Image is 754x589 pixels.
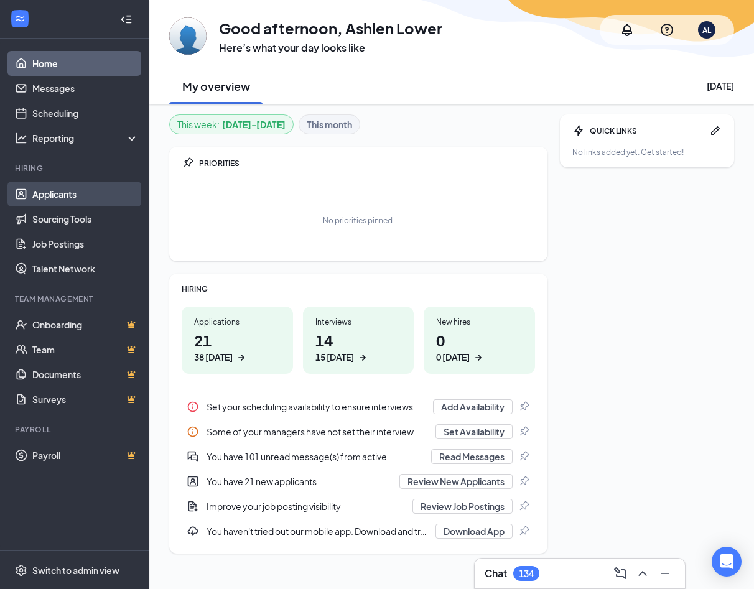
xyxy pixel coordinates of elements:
h1: 14 [315,330,402,364]
svg: Info [187,425,199,438]
svg: ChevronUp [635,566,650,581]
div: No priorities pinned. [323,215,394,226]
div: You haven't tried out our mobile app. Download and try the mobile app here... [207,525,428,537]
svg: Pin [518,525,530,537]
svg: Settings [15,564,27,577]
a: PayrollCrown [32,443,139,468]
div: Set your scheduling availability to ensure interviews can be set up [182,394,535,419]
a: Home [32,51,139,76]
div: Switch to admin view [32,564,119,577]
svg: Notifications [620,22,635,37]
svg: ArrowRight [472,351,485,364]
div: 38 [DATE] [194,351,233,364]
h2: My overview [182,78,250,94]
div: You have 21 new applicants [207,475,392,488]
a: SurveysCrown [32,387,139,412]
a: Applications2138 [DATE]ArrowRight [182,307,293,374]
div: Some of your managers have not set their interview availability yet [207,425,428,438]
div: Applications [194,317,281,327]
button: ComposeMessage [610,563,630,583]
div: Set your scheduling availability to ensure interviews can be set up [207,401,426,413]
div: You have 101 unread message(s) from active applicants [207,450,424,463]
svg: Download [187,525,199,537]
a: Messages [32,76,139,101]
div: Payroll [15,424,136,435]
div: [DATE] [707,80,734,92]
div: Open Intercom Messenger [712,547,742,577]
svg: Analysis [15,132,27,144]
img: Ashlen Lower [169,17,207,55]
div: 15 [DATE] [315,351,354,364]
div: Reporting [32,132,139,144]
svg: Pin [518,500,530,512]
div: PRIORITIES [199,158,535,169]
a: Scheduling [32,101,139,126]
svg: DocumentAdd [187,500,199,512]
div: Interviews [315,317,402,327]
svg: ArrowRight [235,351,248,364]
div: You have 21 new applicants [182,469,535,494]
h1: 0 [436,330,523,364]
a: DocumentsCrown [32,362,139,387]
div: Some of your managers have not set their interview availability yet [182,419,535,444]
svg: Collapse [120,13,133,26]
div: You have 101 unread message(s) from active applicants [182,444,535,469]
h3: Here’s what your day looks like [219,41,442,55]
button: Add Availability [433,399,513,414]
div: Improve your job posting visibility [182,494,535,519]
button: Read Messages [431,449,513,464]
div: 0 [DATE] [436,351,470,364]
a: DoubleChatActiveYou have 101 unread message(s) from active applicantsRead MessagesPin [182,444,535,469]
b: [DATE] - [DATE] [222,118,286,131]
a: Job Postings [32,231,139,256]
svg: Minimize [658,566,673,581]
div: This week : [177,118,286,131]
a: Talent Network [32,256,139,281]
svg: Bolt [572,124,585,137]
a: New hires00 [DATE]ArrowRight [424,307,535,374]
a: UserEntityYou have 21 new applicantsReview New ApplicantsPin [182,469,535,494]
svg: Pin [518,401,530,413]
div: New hires [436,317,523,327]
h3: Chat [485,567,507,580]
a: InfoSome of your managers have not set their interview availability yetSet AvailabilityPin [182,419,535,444]
button: Minimize [655,563,675,583]
a: Interviews1415 [DATE]ArrowRight [303,307,414,374]
button: Review New Applicants [399,474,513,489]
a: OnboardingCrown [32,312,139,337]
h1: Good afternoon, Ashlen Lower [219,17,442,39]
svg: Pen [709,124,722,137]
div: AL [702,25,711,35]
svg: Pin [518,475,530,488]
div: Improve your job posting visibility [207,500,405,512]
div: No links added yet. Get started! [572,147,722,157]
button: ChevronUp [633,563,653,583]
button: Download App [435,524,513,539]
div: QUICK LINKS [590,126,704,136]
div: Team Management [15,294,136,304]
svg: WorkstreamLogo [14,12,26,25]
a: DocumentAddImprove your job posting visibilityReview Job PostingsPin [182,494,535,519]
a: DownloadYou haven't tried out our mobile app. Download and try the mobile app here...Download AppPin [182,519,535,544]
a: Sourcing Tools [32,206,139,231]
svg: QuestionInfo [659,22,674,37]
button: Set Availability [435,424,513,439]
a: Applicants [32,182,139,206]
svg: ArrowRight [356,351,369,364]
button: Review Job Postings [412,499,513,514]
svg: ComposeMessage [613,566,628,581]
svg: Pin [182,157,194,169]
h1: 21 [194,330,281,364]
svg: Pin [518,450,530,463]
div: 134 [519,568,534,579]
svg: UserEntity [187,475,199,488]
b: This month [307,118,352,131]
svg: DoubleChatActive [187,450,199,463]
div: Hiring [15,163,136,174]
div: HIRING [182,284,535,294]
a: InfoSet your scheduling availability to ensure interviews can be set upAdd AvailabilityPin [182,394,535,419]
svg: Pin [518,425,530,438]
a: TeamCrown [32,337,139,362]
svg: Info [187,401,199,413]
div: You haven't tried out our mobile app. Download and try the mobile app here... [182,519,535,544]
